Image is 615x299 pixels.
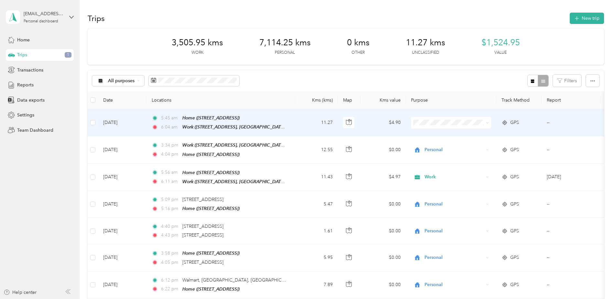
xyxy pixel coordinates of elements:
span: 5:45 am [161,115,179,122]
th: Purpose [406,91,496,109]
span: 3,505.95 kms [172,38,223,48]
span: 4:04 pm [161,151,179,158]
span: Team Dashboard [17,127,53,134]
span: 0 kms [347,38,370,48]
td: [DATE] [98,271,146,298]
td: 12.55 [295,136,338,163]
td: 1.61 [295,218,338,244]
th: Map [338,91,361,109]
th: Kms value [361,91,406,109]
p: Work [191,50,203,56]
td: 7.89 [295,271,338,298]
td: -- [542,109,600,136]
button: Help center [4,289,37,296]
span: 3:34 pm [161,142,179,149]
p: Other [351,50,365,56]
span: 6:04 am [161,124,179,131]
th: Kms (kms) [295,91,338,109]
td: -- [542,136,600,163]
td: [DATE] [98,218,146,244]
p: Value [494,50,507,56]
p: Unclassified [412,50,439,56]
td: [DATE] [98,164,146,191]
span: GPS [510,146,519,153]
span: Trips [17,51,27,58]
span: Settings [17,112,34,118]
span: 4:43 pm [161,232,179,239]
span: GPS [510,201,519,208]
td: $0.00 [361,271,406,298]
span: GPS [510,281,519,288]
span: GPS [510,254,519,261]
iframe: Everlance-gr Chat Button Frame [579,263,615,299]
h1: Trips [88,15,105,22]
span: 3:58 pm [161,250,179,257]
span: Personal [425,201,484,208]
span: Work [425,173,484,181]
button: New trip [570,13,604,24]
span: 6:12 pm [161,277,179,284]
th: Track Method [496,91,542,109]
td: $4.97 [361,164,406,191]
div: Personal dashboard [24,19,58,23]
td: Sep 2025 [542,164,600,191]
td: 5.47 [295,191,338,218]
span: Reports [17,82,34,88]
td: $0.00 [361,136,406,163]
span: Transactions [17,67,43,73]
td: [DATE] [98,136,146,163]
span: Home ([STREET_ADDRESS]) [182,152,240,157]
span: [STREET_ADDRESS] [182,224,223,229]
th: Locations [146,91,295,109]
span: 11.27 kms [406,38,445,48]
span: Home ([STREET_ADDRESS]) [182,286,240,292]
span: Personal [425,146,484,153]
span: Home [17,37,30,43]
span: Home ([STREET_ADDRESS]) [182,170,240,175]
span: Personal [425,227,484,235]
td: $0.00 [361,191,406,218]
td: 11.27 [295,109,338,136]
div: [EMAIL_ADDRESS][DOMAIN_NAME] [24,10,64,17]
span: 6:22 pm [161,285,179,293]
td: $4.90 [361,109,406,136]
span: GPS [510,119,519,126]
span: [STREET_ADDRESS] [182,197,223,202]
span: 1 [65,52,71,58]
td: -- [542,244,600,271]
td: [DATE] [98,191,146,218]
span: 5:16 pm [161,205,179,212]
span: $1,524.95 [481,38,520,48]
span: 5:56 am [161,169,179,176]
span: GPS [510,173,519,181]
th: Report [542,91,600,109]
span: 7,114.25 kms [259,38,311,48]
button: Filters [553,75,581,87]
span: Work ([STREET_ADDRESS], [GEOGRAPHIC_DATA], [GEOGRAPHIC_DATA] and [GEOGRAPHIC_DATA], [GEOGRAPHIC_D... [182,124,437,130]
span: Personal [425,254,484,261]
span: [STREET_ADDRESS] [182,232,223,238]
span: 4:05 pm [161,259,179,266]
td: -- [542,218,600,244]
td: 5.95 [295,244,338,271]
td: -- [542,271,600,298]
th: Date [98,91,146,109]
p: Personal [275,50,295,56]
span: [STREET_ADDRESS] [182,260,223,265]
td: 11.43 [295,164,338,191]
span: 5:09 pm [161,196,179,203]
span: All purposes [108,79,135,83]
span: GPS [510,227,519,235]
span: 4:40 pm [161,223,179,230]
td: -- [542,191,600,218]
td: $0.00 [361,244,406,271]
td: $0.00 [361,218,406,244]
span: Home ([STREET_ADDRESS]) [182,206,240,211]
span: Work ([STREET_ADDRESS], [GEOGRAPHIC_DATA], [GEOGRAPHIC_DATA] and [GEOGRAPHIC_DATA], [GEOGRAPHIC_D... [182,179,437,184]
span: Walmart, [GEOGRAPHIC_DATA], [GEOGRAPHIC_DATA] K6J 0B3, [GEOGRAPHIC_DATA] [182,277,365,283]
span: 6:11 am [161,178,179,185]
td: [DATE] [98,109,146,136]
span: Data exports [17,97,45,104]
span: Home ([STREET_ADDRESS]) [182,115,240,120]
